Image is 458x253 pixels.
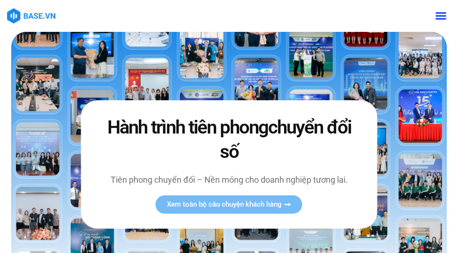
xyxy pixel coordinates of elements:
[96,173,362,186] p: Tiên phong chuyển đổi – Nền móng cho doanh nghiệp tương lai.
[156,195,302,214] a: Xem toàn bộ câu chuyện khách hàng
[220,116,351,163] span: chuyển đổi số
[167,201,282,208] span: Xem toàn bộ câu chuyện khách hàng
[432,7,450,25] div: Menu Toggle
[96,115,362,164] h2: Hành trình tiên phong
